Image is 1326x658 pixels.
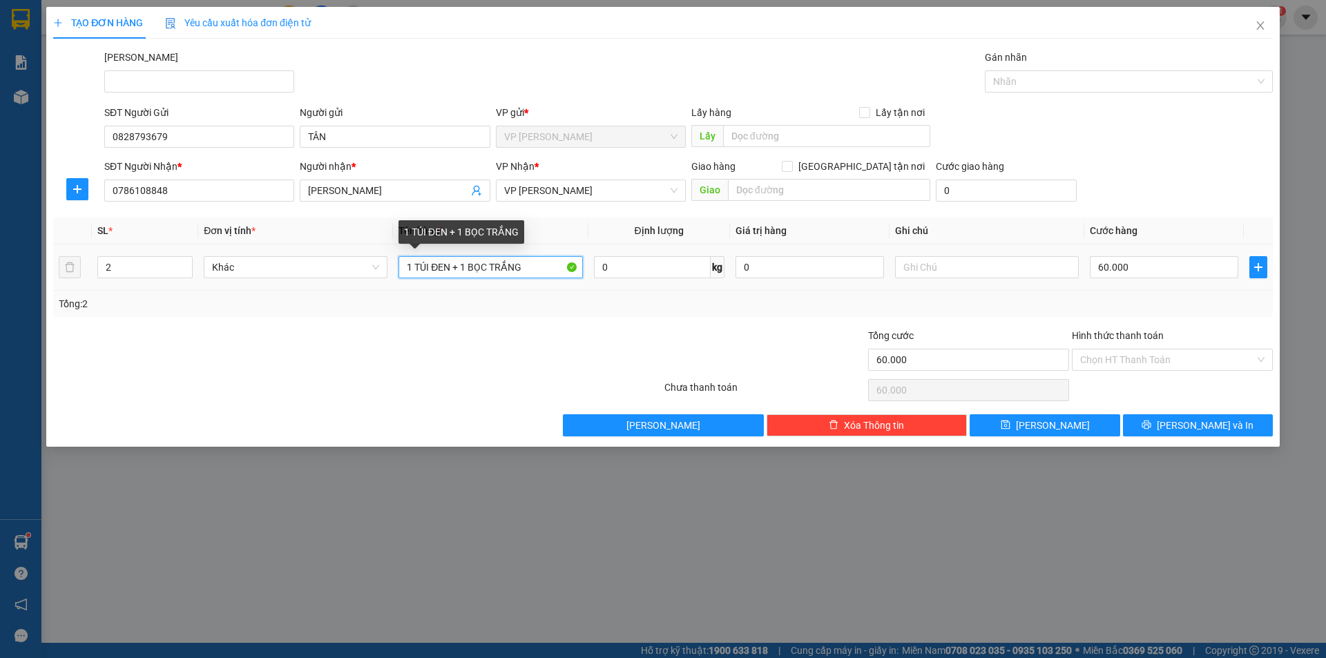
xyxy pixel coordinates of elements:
span: Tổng cước [868,330,914,341]
span: plus [53,18,63,28]
img: icon [165,18,176,29]
div: SĐT Người Nhận [104,159,294,174]
span: Giá trị hàng [736,225,787,236]
span: Giao [691,179,728,201]
span: Giao hàng [691,161,736,172]
button: save[PERSON_NAME] [970,414,1120,436]
div: 1 TÚI ĐEN + 1 BỌC TRẮNG [398,220,524,244]
button: plus [66,178,88,200]
span: user-add [471,185,482,196]
label: Gán nhãn [985,52,1027,63]
button: printer[PERSON_NAME] và In [1123,414,1273,436]
span: Lấy hàng [691,107,731,118]
span: save [1001,420,1010,431]
span: delete [829,420,838,431]
button: plus [1249,256,1267,278]
span: SL [97,225,108,236]
span: Cước hàng [1090,225,1137,236]
label: Cước giao hàng [936,161,1004,172]
span: VP Phan Thiết [504,126,678,147]
div: Chưa thanh toán [663,380,867,404]
span: VP Phạm Ngũ Lão [504,180,678,201]
div: Người gửi [300,105,490,120]
span: [PERSON_NAME] và In [1157,418,1253,433]
span: Lấy [691,125,723,147]
span: [GEOGRAPHIC_DATA] tận nơi [793,159,930,174]
input: Cước giao hàng [936,180,1077,202]
div: Người nhận [300,159,490,174]
label: Mã ĐH [104,52,178,63]
th: Ghi chú [890,217,1084,244]
button: deleteXóa Thông tin [767,414,968,436]
input: Dọc đường [728,179,930,201]
span: Yêu cầu xuất hóa đơn điện tử [165,17,311,28]
input: 0 [736,256,884,278]
span: TẠO ĐƠN HÀNG [53,17,143,28]
span: Xóa Thông tin [844,418,904,433]
button: [PERSON_NAME] [563,414,764,436]
input: Dọc đường [723,125,930,147]
span: Định lượng [635,225,684,236]
div: VP gửi [496,105,686,120]
span: plus [1250,262,1267,273]
span: VP Nhận [496,161,535,172]
input: VD: Bàn, Ghế [398,256,582,278]
div: SĐT Người Gửi [104,105,294,120]
span: [PERSON_NAME] [1016,418,1090,433]
button: Close [1241,7,1280,46]
span: kg [711,256,724,278]
input: Mã ĐH [104,70,294,93]
span: close [1255,20,1266,31]
span: Khác [212,257,379,278]
label: Hình thức thanh toán [1072,330,1164,341]
div: Tổng: 2 [59,296,512,311]
span: Đơn vị tính [204,225,256,236]
span: [PERSON_NAME] [626,418,700,433]
span: plus [67,184,88,195]
span: printer [1142,420,1151,431]
span: Lấy tận nơi [870,105,930,120]
input: Ghi Chú [895,256,1079,278]
button: delete [59,256,81,278]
